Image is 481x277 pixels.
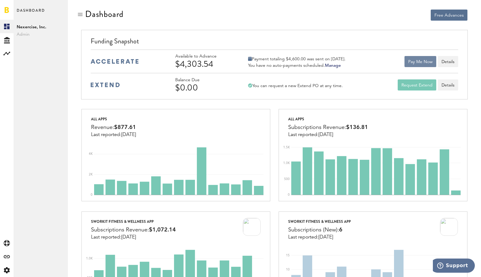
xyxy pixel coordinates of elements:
div: You can request a new Extend PO at any time. [248,83,343,89]
text: 1.5K [283,146,290,149]
text: 10 [286,268,290,271]
div: Subscriptions (New): [288,225,351,235]
div: Dashboard [85,9,123,19]
span: $136.81 [346,125,368,130]
div: Last reported: [288,132,368,138]
img: accelerate-medium-blue-logo.svg [91,59,139,64]
div: Subscriptions Revenue: [91,225,176,235]
text: 0 [288,193,290,196]
div: Sworkit Fitness & Wellness App [288,218,351,225]
a: Manage [325,63,341,68]
div: Payment totaling $4,600.00 was sent on [DATE]. [248,56,346,62]
div: You have no auto-payments scheduled. [248,63,346,68]
div: Last reported: [91,132,136,138]
span: [DATE] [318,132,333,137]
text: 15 [286,254,290,257]
div: Revenue: [91,123,136,132]
span: $1,072.14 [149,227,176,233]
div: $0.00 [175,83,234,93]
text: 1.0K [283,162,290,165]
button: Pay Me Now [404,56,436,67]
text: 1.0K [86,257,93,260]
span: [DATE] [318,235,333,240]
button: Details [438,56,458,67]
span: [DATE] [121,132,136,137]
div: Last reported: [288,235,351,240]
div: All apps [91,115,136,123]
div: All apps [288,115,368,123]
span: [DATE] [121,235,136,240]
span: Admin [17,31,65,38]
text: 500 [284,178,290,181]
text: 2K [89,173,93,176]
div: Subscriptions Revenue: [288,123,368,132]
span: Dashboard [17,7,45,20]
span: Nexercise, Inc. [17,23,65,31]
img: 100x100bb_8bz2sG9.jpg [440,218,458,236]
img: 100x100bb_8bz2sG9.jpg [243,218,261,236]
iframe: Opens a widget where you can find more information [433,259,475,274]
a: Details [438,79,458,90]
span: $877.61 [114,125,136,130]
div: Balance Due [175,78,234,83]
button: Free Advances [431,10,467,21]
button: Request Extend [398,79,436,90]
text: 0 [91,193,93,196]
div: $4,303.54 [175,59,234,69]
div: Sworkit Fitness & Wellness App [91,218,176,225]
text: 4K [89,152,93,155]
span: 6 [339,227,342,233]
div: Funding Snapshot [91,36,458,50]
div: Last reported: [91,235,176,240]
div: Available to Advance [175,54,234,59]
img: extend-medium-blue-logo.svg [91,82,120,87]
